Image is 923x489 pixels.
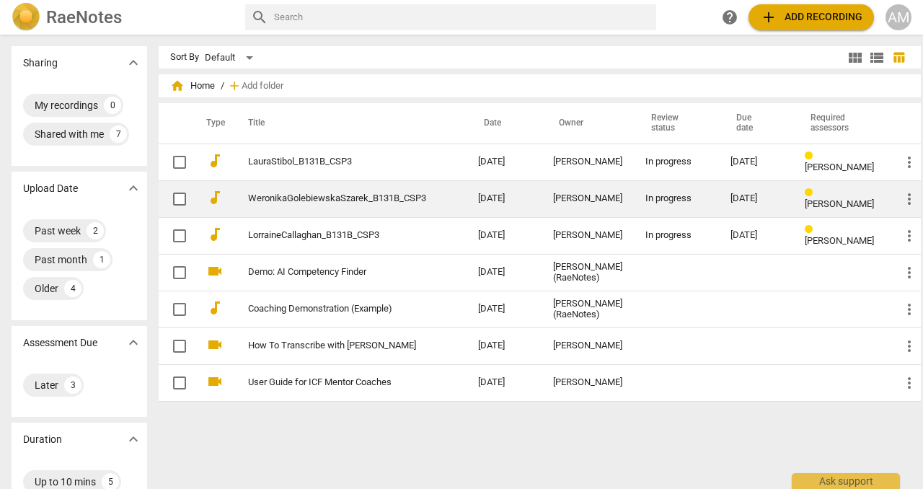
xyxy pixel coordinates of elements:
div: Past month [35,252,87,267]
td: [DATE] [467,180,542,217]
th: Title [231,103,467,144]
span: Add folder [242,81,283,92]
span: home [170,79,185,93]
span: add [760,9,777,26]
a: LorraineCallaghan_B131B_CSP3 [248,230,426,241]
th: Date [467,103,542,144]
span: audiotrack [206,189,224,206]
div: [PERSON_NAME] [553,193,622,204]
div: 2 [87,222,104,239]
div: Shared with me [35,127,104,141]
button: Table view [888,47,909,69]
input: Search [274,6,650,29]
div: [DATE] [730,193,782,204]
p: Duration [23,432,62,447]
span: Home [170,79,215,93]
span: [PERSON_NAME] [805,162,874,172]
div: Older [35,281,58,296]
div: [PERSON_NAME] (RaeNotes) [553,299,622,320]
span: Review status: in progress [805,224,818,235]
span: videocam [206,336,224,353]
div: Later [35,378,58,392]
span: videocam [206,263,224,280]
div: Default [205,46,258,69]
td: [DATE] [467,144,542,180]
button: Show more [123,332,144,353]
button: Upload [748,4,874,30]
p: Upload Date [23,181,78,196]
button: Show more [123,52,144,74]
div: [PERSON_NAME] [553,157,622,167]
div: 1 [93,251,110,268]
span: audiotrack [206,299,224,317]
span: view_module [847,49,864,66]
span: expand_more [125,334,142,351]
span: [PERSON_NAME] [805,198,874,209]
span: more_vert [901,190,918,208]
th: Review status [634,103,719,144]
div: 4 [64,280,81,297]
p: Sharing [23,56,58,71]
span: audiotrack [206,226,224,243]
img: Logo [12,3,40,32]
td: [DATE] [467,254,542,291]
span: expand_more [125,431,142,448]
th: Required assessors [793,103,889,144]
span: add [227,79,242,93]
a: Demo: AI Competency Finder [248,267,426,278]
div: [PERSON_NAME] (RaeNotes) [553,262,622,283]
span: expand_more [125,54,142,71]
span: help [721,9,738,26]
span: [PERSON_NAME] [805,235,874,246]
span: expand_more [125,180,142,197]
a: WeronikaGolebiewskaSzarek_B131B_CSP3 [248,193,426,204]
a: LogoRaeNotes [12,3,234,32]
div: 7 [110,125,127,143]
span: / [221,81,224,92]
th: Type [195,103,231,144]
p: Assessment Due [23,335,97,351]
div: [DATE] [730,230,782,241]
a: How To Transcribe with [PERSON_NAME] [248,340,426,351]
div: Ask support [792,473,900,489]
button: Show more [123,177,144,199]
button: List view [866,47,888,69]
div: My recordings [35,98,98,113]
div: [PERSON_NAME] [553,230,622,241]
span: more_vert [901,227,918,244]
td: [DATE] [467,291,542,327]
a: Coaching Demonstration (Example) [248,304,426,314]
div: Up to 10 mins [35,475,96,489]
td: [DATE] [467,364,542,401]
span: more_vert [901,301,918,318]
th: Owner [542,103,634,144]
span: more_vert [901,338,918,355]
span: videocam [206,373,224,390]
span: table_chart [892,50,906,64]
div: Sort By [170,52,199,63]
div: [PERSON_NAME] [553,340,622,351]
div: AM [886,4,911,30]
a: LauraStibol_B131B_CSP3 [248,157,426,167]
div: In progress [645,157,707,167]
span: audiotrack [206,152,224,169]
button: Tile view [844,47,866,69]
span: Review status: in progress [805,151,818,162]
span: more_vert [901,374,918,392]
button: Show more [123,428,144,450]
div: [DATE] [730,157,782,167]
div: Past week [35,224,81,238]
a: User Guide for ICF Mentor Coaches [248,377,426,388]
div: [PERSON_NAME] [553,377,622,388]
div: 0 [104,97,121,114]
a: Help [717,4,743,30]
span: more_vert [901,154,918,171]
span: more_vert [901,264,918,281]
h2: RaeNotes [46,7,122,27]
div: In progress [645,230,707,241]
span: search [251,9,268,26]
span: Add recording [760,9,862,26]
th: Due date [719,103,793,144]
span: view_list [868,49,886,66]
div: 3 [64,376,81,394]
